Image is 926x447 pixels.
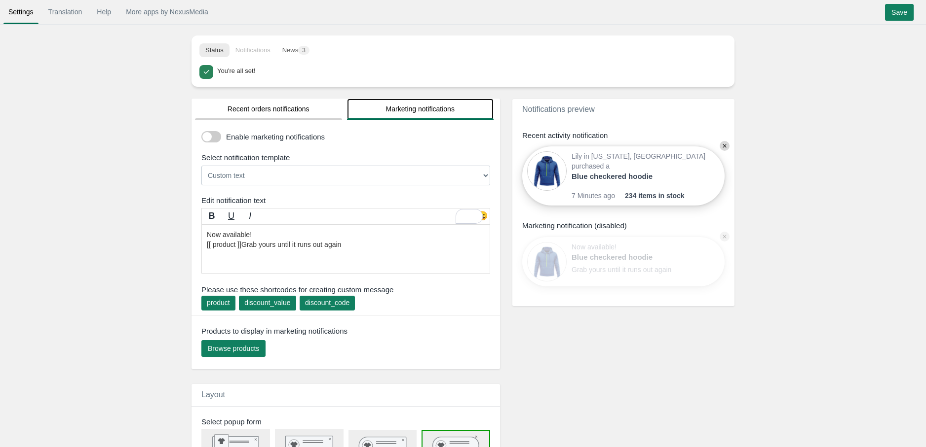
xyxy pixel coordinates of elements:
[572,242,675,281] div: Now available! Grab yours until it runs out again
[226,132,488,142] label: Enable marketing notifications
[43,3,87,21] a: Translation
[121,3,213,21] a: More apps by NexusMedia
[572,171,675,181] a: Blue checkered hoodie
[347,99,494,120] a: Marketing notifications
[217,65,724,76] div: You're all set!
[207,298,230,308] div: product
[249,211,251,221] i: I
[194,195,502,206] div: Edit notification text
[194,416,502,427] div: Select popup form
[298,46,309,55] span: 3
[572,252,675,262] a: Blue checkered hoodie
[522,130,725,140] div: Recent activity notification
[92,3,116,21] a: Help
[244,298,290,308] div: discount_value
[195,99,342,120] a: Recent orders notifications
[276,43,315,57] button: News3
[199,43,230,57] button: Status
[228,211,234,221] u: U
[522,105,595,113] span: Notifications preview
[572,151,710,191] div: Lily in [US_STATE], [GEOGRAPHIC_DATA] purchased a
[209,211,215,221] b: B
[208,344,259,352] span: Browse products
[201,390,225,399] span: Layout
[194,152,502,163] div: Select notification template
[201,340,266,357] button: Browse products
[201,326,347,336] span: Products to display in marketing notifications
[3,3,39,21] a: Settings
[201,284,490,295] span: Please use these shortcodes for creating custom message
[201,224,490,274] textarea: Now available! [[ product ]]Grab yours until it runs out again
[572,191,625,201] span: 7 Minutes ago
[305,298,349,308] div: discount_code
[885,4,914,21] input: Save
[527,151,567,191] img: 80x80_sample.jpg
[527,242,567,281] img: 80x80_sample.jpg
[625,191,685,201] span: 234 items in stock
